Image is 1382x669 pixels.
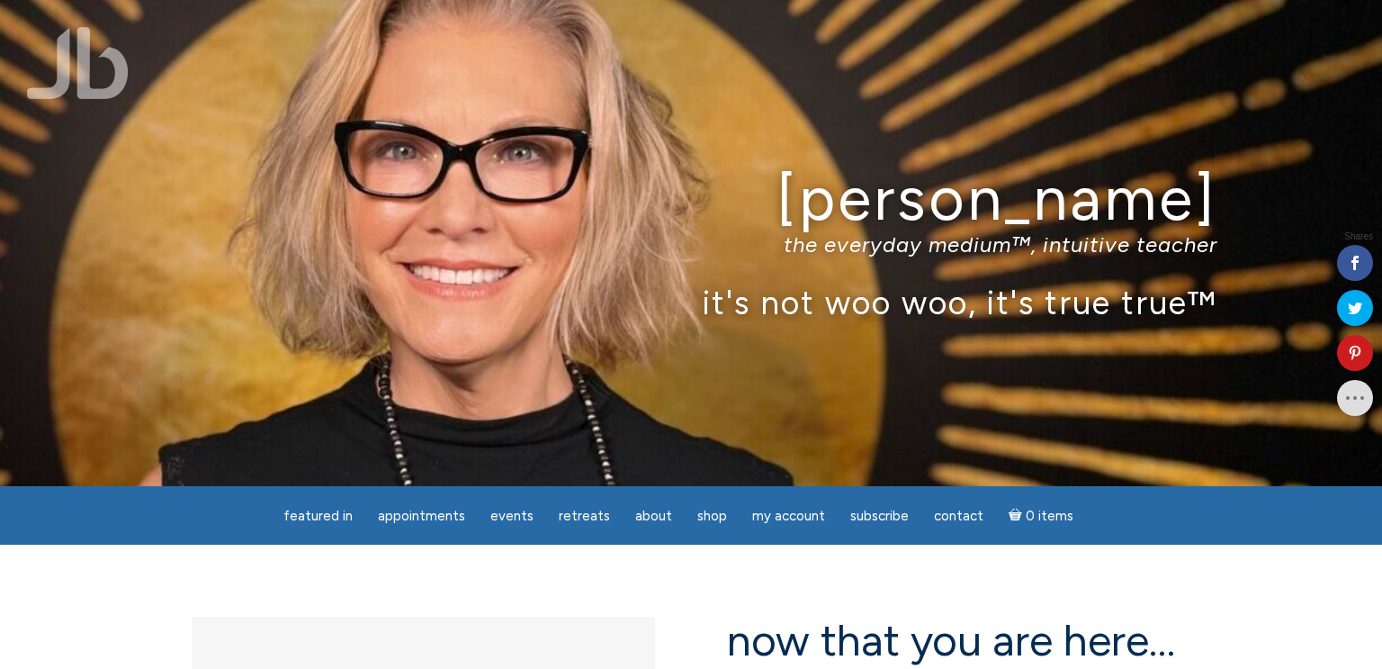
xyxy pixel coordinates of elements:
span: Contact [934,508,983,524]
p: the everyday medium™, intuitive teacher [165,231,1217,258]
a: Retreats [548,499,621,534]
a: Events [480,499,544,534]
a: Subscribe [839,499,920,534]
i: Cart [1009,508,1026,524]
span: About [635,508,672,524]
h2: now that you are here… [727,617,1190,664]
span: featured in [283,508,353,524]
a: Shop [687,499,738,534]
span: Appointments [378,508,465,524]
a: featured in [273,499,363,534]
p: it's not woo woo, it's true true™ [165,283,1217,321]
img: Jamie Butler. The Everyday Medium [27,27,129,99]
span: Shares [1344,232,1373,241]
a: My Account [741,499,836,534]
h1: [PERSON_NAME] [165,165,1217,232]
a: Appointments [367,499,476,534]
a: Contact [923,499,994,534]
span: 0 items [1026,510,1073,523]
span: Shop [697,508,727,524]
a: About [624,499,683,534]
span: Subscribe [850,508,909,524]
span: Retreats [559,508,610,524]
span: My Account [752,508,825,524]
span: Events [490,508,534,524]
a: Cart0 items [998,497,1084,534]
